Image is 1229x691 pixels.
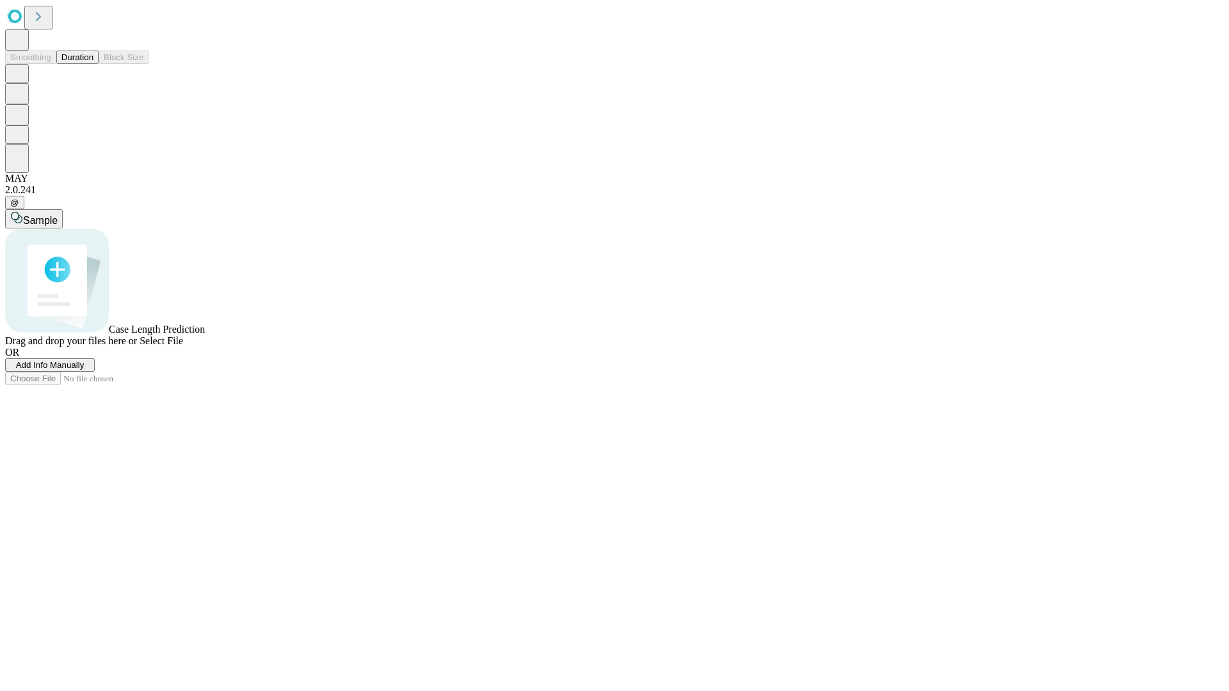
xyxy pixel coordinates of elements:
[5,184,1224,196] div: 2.0.241
[5,347,19,358] span: OR
[99,51,149,64] button: Block Size
[23,215,58,226] span: Sample
[5,51,56,64] button: Smoothing
[10,198,19,207] span: @
[5,335,137,346] span: Drag and drop your files here or
[140,335,183,346] span: Select File
[5,209,63,228] button: Sample
[5,358,95,372] button: Add Info Manually
[5,173,1224,184] div: MAY
[109,324,205,335] span: Case Length Prediction
[5,196,24,209] button: @
[56,51,99,64] button: Duration
[16,360,84,370] span: Add Info Manually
